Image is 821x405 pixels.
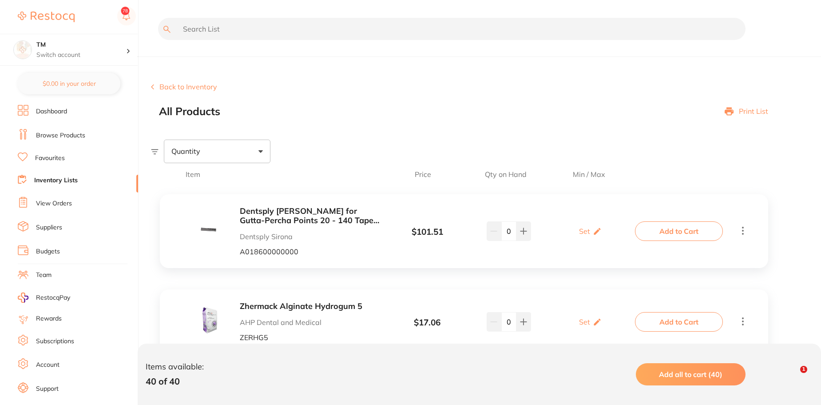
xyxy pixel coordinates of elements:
iframe: Intercom live chat [782,366,803,387]
p: Set [579,227,590,235]
img: Zy0xMzE4ODQ [194,305,226,336]
a: Subscriptions [36,337,74,346]
span: RestocqPay [36,293,70,302]
button: Back to Inventory [151,83,217,91]
a: Restocq Logo [18,7,75,27]
a: RestocqPay [18,293,70,303]
button: $0.00 in your order [18,73,120,94]
h2: All Products [159,105,220,118]
img: RestocqPay [18,293,28,303]
span: Add all to cart (40) [659,370,722,379]
a: Team [36,271,52,280]
div: $ 101.51 [381,227,474,237]
p: Set [579,318,590,326]
a: Account [36,361,59,369]
p: ZERHG5 [240,333,381,341]
input: Search List [158,18,746,40]
span: Qty on Hand [470,170,541,178]
a: Rewards [36,314,62,323]
a: Suppliers [36,223,62,232]
p: A018600000000 [240,248,381,256]
a: Browse Products [36,131,85,140]
button: Dentsply [PERSON_NAME] for Gutta-Percha Points 20 - 140 Taper .02 [240,207,381,225]
p: Items available: [146,362,204,372]
button: Add all to cart (40) [636,363,746,385]
h4: TM [36,40,126,49]
a: Dashboard [36,107,67,116]
span: Price [376,170,471,178]
a: Inventory Lists [34,176,78,185]
img: Restocq Logo [18,12,75,22]
span: Quantity [171,147,200,155]
span: Min / Max [541,170,636,178]
a: Favourites [35,154,65,163]
p: 40 of 40 [146,376,204,386]
p: Dentsply Sirona [240,233,381,241]
a: Budgets [36,247,60,256]
button: Zhermack Alginate Hydrogum 5 [240,302,381,311]
span: Item [186,170,375,178]
div: $ 17.06 [381,318,474,328]
button: Add to Cart [635,221,723,241]
button: Add to Cart [635,312,723,332]
span: 1 [800,366,807,373]
p: Print List [739,107,768,115]
p: AHP Dental and Medical [240,318,381,326]
a: Support [36,385,59,393]
a: View Orders [36,199,72,208]
p: Switch account [36,51,126,60]
img: ZS5qcGc [194,214,226,245]
img: TM [14,41,32,59]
